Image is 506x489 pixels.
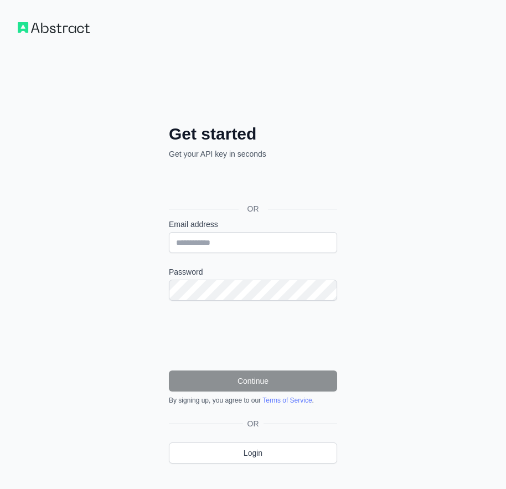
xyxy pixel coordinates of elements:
h2: Get started [169,124,337,144]
iframe: reCAPTCHA [169,314,337,357]
a: Terms of Service [262,397,312,404]
img: Workflow [18,22,90,33]
span: OR [239,203,268,214]
div: By signing up, you agree to our . [169,396,337,405]
label: Email address [169,219,337,230]
label: Password [169,266,337,277]
span: OR [243,418,264,429]
p: Get your API key in seconds [169,148,337,159]
a: Login [169,442,337,464]
iframe: Sign in with Google Button [163,172,340,196]
button: Continue [169,370,337,392]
